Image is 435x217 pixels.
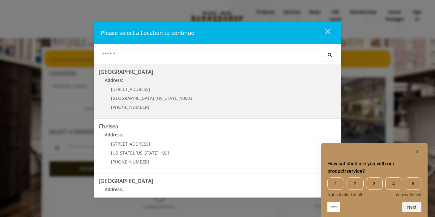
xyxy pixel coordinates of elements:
b: Address: [105,132,123,138]
span: [STREET_ADDRESS] [111,86,150,92]
span: [GEOGRAPHIC_DATA] [111,95,154,101]
span: , [179,95,180,101]
div: How satisfied are you with our product/service? Select an option from 1 to 5, with 1 being Not sa... [327,148,421,212]
span: 10003 [180,95,192,101]
span: Not satisfied at all [327,192,362,197]
span: [US_STATE] [135,150,159,156]
span: , [154,95,156,101]
button: Next question [402,202,421,212]
button: Hide survey [414,148,421,155]
input: Search Center [99,49,323,61]
div: close dialog [318,28,330,37]
span: 10011 [160,150,172,156]
i: Search button [326,53,333,57]
span: 5 [405,177,421,190]
div: Center Select [99,49,337,64]
span: [PHONE_NUMBER] [111,104,149,110]
span: 4 [385,177,402,190]
span: [US_STATE] [156,95,179,101]
span: , [134,150,135,156]
b: Address: [105,186,123,192]
b: [GEOGRAPHIC_DATA] [99,68,153,75]
span: Please select a Location to continue [101,29,194,36]
h2: How satisfied are you with our product/service? Select an option from 1 to 5, with 1 being Not sa... [327,160,421,175]
span: 1 [327,177,344,190]
span: [US_STATE] [111,150,134,156]
span: , [159,150,160,156]
span: 3 [366,177,383,190]
span: [STREET_ADDRESS] [111,141,150,147]
span: [PHONE_NUMBER] [111,159,149,165]
span: Very satisfied [395,192,421,197]
span: 2 [347,177,363,190]
b: Address: [105,77,123,83]
b: [GEOGRAPHIC_DATA] [99,177,153,185]
div: How satisfied are you with our product/service? Select an option from 1 to 5, with 1 being Not sa... [327,177,421,197]
b: Chelsea [99,122,118,130]
button: close dialog [313,26,335,39]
